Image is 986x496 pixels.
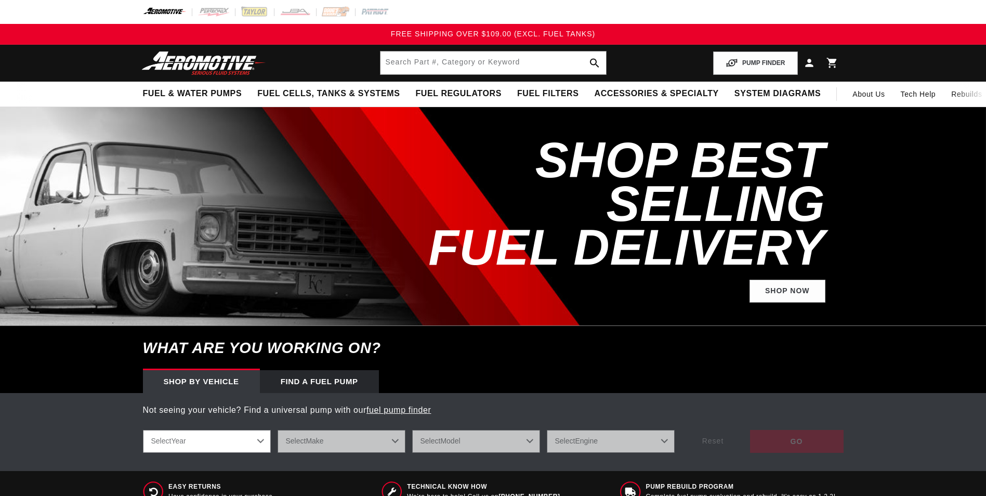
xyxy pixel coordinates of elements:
span: Fuel Cells, Tanks & Systems [257,88,400,99]
button: search button [583,51,606,74]
span: Easy Returns [168,482,275,491]
span: Fuel & Water Pumps [143,88,242,99]
select: Make [278,430,405,453]
span: Fuel Regulators [415,88,501,99]
span: Tech Help [901,88,936,100]
summary: Accessories & Specialty [587,82,727,106]
p: Not seeing your vehicle? Find a universal pump with our [143,403,844,417]
a: Shop Now [750,280,825,303]
summary: Fuel & Water Pumps [135,82,250,106]
div: Shop by vehicle [143,370,260,393]
input: Search by Part Number, Category or Keyword [380,51,606,74]
summary: System Diagrams [727,82,829,106]
summary: Tech Help [893,82,944,107]
span: Fuel Filters [517,88,579,99]
summary: Fuel Regulators [407,82,509,106]
h6: What are you working on? [117,326,870,370]
select: Year [143,430,271,453]
span: Technical Know How [407,482,560,491]
button: PUMP FINDER [713,51,797,75]
img: Aeromotive [139,51,269,75]
h2: SHOP BEST SELLING FUEL DELIVERY [381,138,825,269]
a: fuel pump finder [366,406,431,414]
summary: Fuel Cells, Tanks & Systems [249,82,407,106]
select: Engine [547,430,675,453]
div: Find a Fuel Pump [260,370,379,393]
summary: Fuel Filters [509,82,587,106]
span: Pump Rebuild program [646,482,836,491]
span: System Diagrams [734,88,821,99]
span: Rebuilds [951,88,982,100]
a: About Us [845,82,892,107]
span: About Us [852,90,885,98]
select: Model [412,430,540,453]
span: FREE SHIPPING OVER $109.00 (EXCL. FUEL TANKS) [391,30,595,38]
span: Accessories & Specialty [595,88,719,99]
